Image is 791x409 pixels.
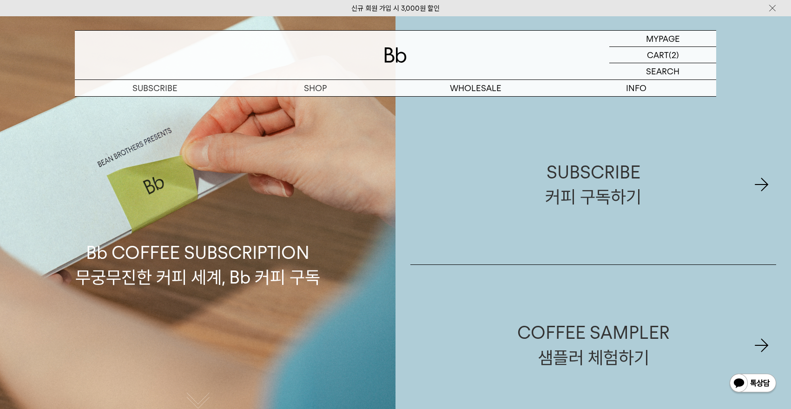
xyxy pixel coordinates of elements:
div: COFFEE SAMPLER 샘플러 체험하기 [517,320,670,369]
img: 로고 [384,47,407,63]
p: MYPAGE [646,31,680,46]
p: SEARCH [646,63,679,79]
a: CART (2) [609,47,716,63]
a: 신규 회원 가입 시 3,000원 할인 [351,4,440,13]
a: MYPAGE [609,31,716,47]
p: WHOLESALE [395,80,556,96]
p: (2) [669,47,679,63]
img: 카카오톡 채널 1:1 채팅 버튼 [729,373,777,395]
div: SUBSCRIBE 커피 구독하기 [545,160,641,209]
a: SHOP [235,80,395,96]
p: CART [647,47,669,63]
a: SUBSCRIBE커피 구독하기 [410,105,776,264]
p: Bb COFFEE SUBSCRIPTION 무궁무진한 커피 세계, Bb 커피 구독 [75,152,320,290]
a: SUBSCRIBE [75,80,235,96]
p: INFO [556,80,716,96]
